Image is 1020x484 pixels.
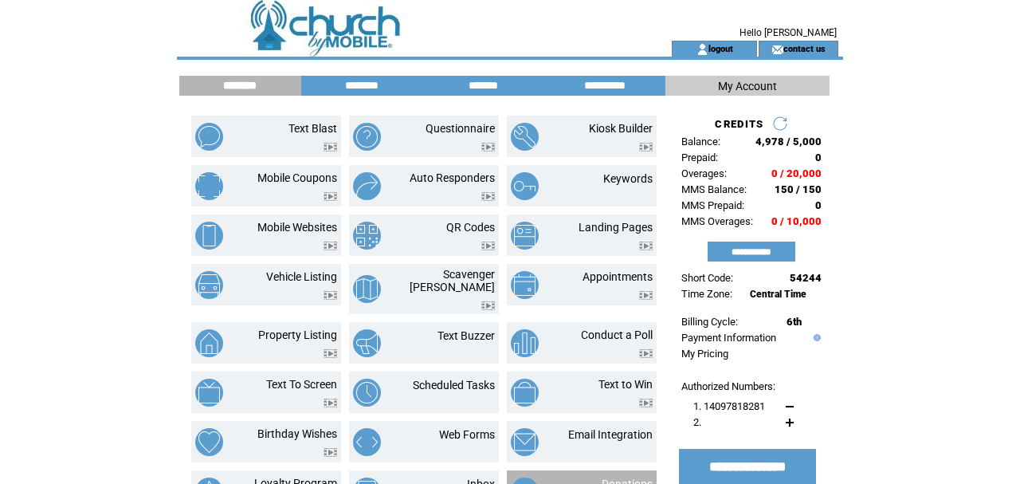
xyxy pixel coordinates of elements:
img: vehicle-listing.png [195,271,223,299]
span: 0 / 10,000 [771,215,822,227]
span: Hello [PERSON_NAME] [739,27,837,38]
img: mobile-websites.png [195,222,223,250]
img: video.png [639,291,653,300]
img: text-buzzer.png [353,329,381,357]
span: Time Zone: [681,288,732,300]
a: Payment Information [681,332,776,344]
img: video.png [324,291,337,300]
a: My Pricing [681,348,728,360]
img: keywords.png [511,172,539,200]
span: 54244 [790,272,822,284]
span: Prepaid: [681,151,718,163]
img: kiosk-builder.png [511,123,539,151]
a: Scheduled Tasks [413,379,495,392]
img: qr-codes.png [353,222,381,250]
img: mobile-coupons.png [195,172,223,200]
img: account_icon.gif [696,43,708,56]
span: Central Time [750,289,806,300]
a: Birthday Wishes [257,427,337,440]
img: text-to-screen.png [195,379,223,407]
span: 0 [815,151,822,163]
img: scheduled-tasks.png [353,379,381,407]
span: 2. [693,416,701,428]
a: Text Buzzer [437,329,495,342]
a: Text to Win [598,378,653,391]
a: Email Integration [568,428,653,441]
a: Mobile Websites [257,221,337,234]
span: Overages: [681,167,727,179]
a: Web Forms [439,428,495,441]
img: birthday-wishes.png [195,428,223,456]
span: Short Code: [681,272,733,284]
span: 0 / 20,000 [771,167,822,179]
span: Billing Cycle: [681,316,738,328]
a: Scavenger [PERSON_NAME] [410,268,495,293]
a: Kiosk Builder [589,122,653,135]
img: video.png [324,143,337,151]
a: Vehicle Listing [266,270,337,283]
img: video.png [481,242,495,250]
a: Property Listing [258,329,337,341]
a: Appointments [583,270,653,283]
span: 1. 14097818281 [693,400,765,412]
img: landing-pages.png [511,222,539,250]
span: CREDITS [715,118,763,130]
a: Auto Responders [410,171,495,184]
img: video.png [324,349,337,358]
img: video.png [324,242,337,250]
span: 150 / 150 [775,183,822,195]
a: Text To Screen [266,378,337,391]
a: Conduct a Poll [581,329,653,341]
a: Text Blast [288,122,337,135]
a: Mobile Coupons [257,171,337,184]
img: questionnaire.png [353,123,381,151]
span: MMS Prepaid: [681,199,744,211]
img: video.png [639,399,653,407]
a: Landing Pages [579,221,653,234]
span: 0 [815,199,822,211]
img: scavenger-hunt.png [353,275,381,303]
span: 4,978 / 5,000 [755,136,822,148]
img: video.png [481,192,495,201]
img: video.png [639,242,653,250]
img: video.png [324,399,337,407]
img: web-forms.png [353,428,381,456]
img: auto-responders.png [353,172,381,200]
a: logout [708,43,733,53]
img: help.gif [810,334,821,341]
img: video.png [481,301,495,310]
img: contact_us_icon.gif [771,43,783,56]
span: MMS Overages: [681,215,753,227]
span: 6th [787,316,802,328]
img: email-integration.png [511,428,539,456]
span: MMS Balance: [681,183,747,195]
span: Authorized Numbers: [681,380,775,392]
span: My Account [718,80,777,92]
img: video.png [639,143,653,151]
a: Questionnaire [426,122,495,135]
img: property-listing.png [195,329,223,357]
a: Keywords [603,172,653,185]
img: text-to-win.png [511,379,539,407]
span: Balance: [681,136,720,148]
img: conduct-a-poll.png [511,329,539,357]
img: video.png [324,192,337,201]
img: text-blast.png [195,123,223,151]
img: video.png [639,349,653,358]
img: video.png [324,448,337,457]
img: video.png [481,143,495,151]
a: QR Codes [446,221,495,234]
img: appointments.png [511,271,539,299]
a: contact us [783,43,826,53]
